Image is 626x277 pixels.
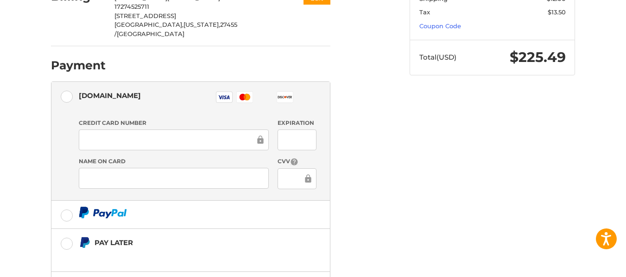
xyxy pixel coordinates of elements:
[79,157,269,166] label: Name on Card
[419,8,430,16] span: Tax
[79,237,90,248] img: Pay Later icon
[79,119,269,127] label: Credit Card Number
[79,88,141,103] div: [DOMAIN_NAME]
[183,21,220,28] span: [US_STATE],
[79,207,127,218] img: PayPal icon
[117,30,184,37] span: [GEOGRAPHIC_DATA]
[278,119,316,127] label: Expiration
[51,58,106,73] h2: Payment
[278,157,316,166] label: CVV
[419,22,461,30] a: Coupon Code
[510,49,566,66] span: $225.49
[114,21,183,28] span: [GEOGRAPHIC_DATA],
[79,252,272,260] iframe: PayPal Message 1
[548,8,566,16] span: $13.50
[95,235,272,250] div: Pay Later
[114,12,176,19] span: [STREET_ADDRESS]
[114,21,237,37] span: 27455 /
[419,53,456,62] span: Total (USD)
[114,3,149,10] span: 17274525711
